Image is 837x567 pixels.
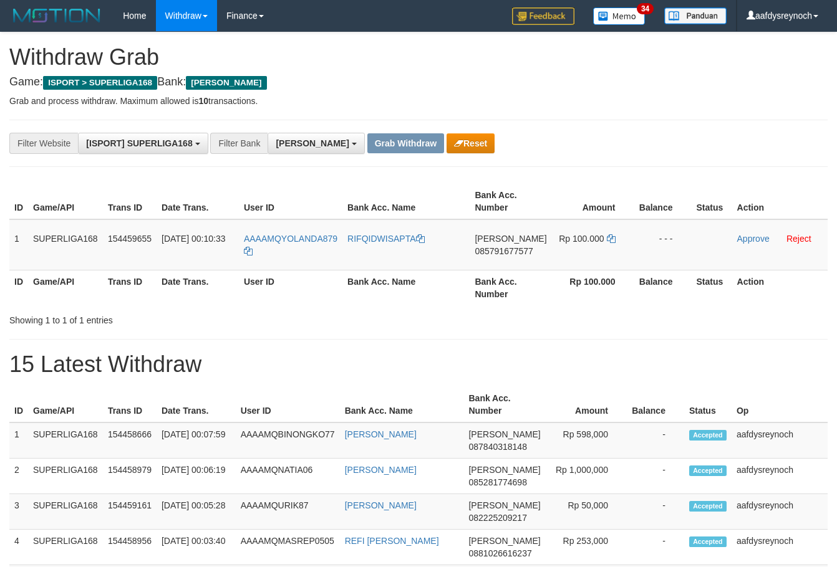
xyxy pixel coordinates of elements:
a: REFI [PERSON_NAME] [345,536,439,546]
th: Balance [627,387,684,422]
th: User ID [239,184,342,219]
th: Bank Acc. Number [470,270,551,305]
td: 154458979 [103,459,157,494]
th: Trans ID [103,387,157,422]
td: [DATE] 00:05:28 [157,494,236,530]
th: ID [9,184,28,219]
span: Copy 082225209217 to clipboard [468,513,526,523]
td: Rp 598,000 [546,422,627,459]
td: 154459161 [103,494,157,530]
td: AAAAMQURIK87 [236,494,340,530]
div: Filter Website [9,133,78,154]
td: aafdysreynoch [732,459,828,494]
th: Bank Acc. Name [340,387,464,422]
div: Filter Bank [210,133,268,154]
span: [PERSON_NAME] [468,465,540,475]
th: ID [9,387,28,422]
th: Date Trans. [157,387,236,422]
th: Trans ID [103,184,157,219]
span: Copy 087840318148 to clipboard [468,442,526,452]
th: ID [9,270,28,305]
p: Grab and process withdraw. Maximum allowed is transactions. [9,95,828,107]
span: ISPORT > SUPERLIGA168 [43,76,157,90]
h1: Withdraw Grab [9,45,828,70]
span: [PERSON_NAME] [186,76,266,90]
td: - [627,494,684,530]
h1: 15 Latest Withdraw [9,352,828,377]
a: AAAAMQYOLANDA879 [244,234,337,256]
td: SUPERLIGA168 [28,422,103,459]
td: SUPERLIGA168 [28,494,103,530]
span: [PERSON_NAME] [468,500,540,510]
td: Rp 253,000 [546,530,627,565]
td: [DATE] 00:07:59 [157,422,236,459]
th: Status [691,270,732,305]
a: Approve [737,234,770,244]
td: - [627,422,684,459]
span: [PERSON_NAME] [276,138,349,148]
th: Bank Acc. Name [342,184,470,219]
span: [PERSON_NAME] [468,536,540,546]
td: aafdysreynoch [732,494,828,530]
th: Action [732,184,828,219]
th: User ID [239,270,342,305]
th: Op [732,387,828,422]
th: Rp 100.000 [552,270,634,305]
a: [PERSON_NAME] [345,500,417,510]
th: Game/API [28,270,103,305]
th: Game/API [28,184,103,219]
span: Copy 085791677577 to clipboard [475,246,533,256]
span: [PERSON_NAME] [468,429,540,439]
td: 1 [9,422,28,459]
td: AAAAMQMASREP0505 [236,530,340,565]
a: Copy 100000 to clipboard [607,234,616,244]
th: Date Trans. [157,184,239,219]
td: aafdysreynoch [732,530,828,565]
a: RIFQIDWISAPTA [347,234,424,244]
span: Accepted [689,430,727,441]
span: Accepted [689,465,727,476]
span: [DATE] 00:10:33 [162,234,225,244]
th: Trans ID [103,270,157,305]
span: Rp 100.000 [559,234,604,244]
td: SUPERLIGA168 [28,219,103,270]
img: Button%20Memo.svg [593,7,646,25]
td: 154458956 [103,530,157,565]
strong: 10 [198,96,208,106]
a: [PERSON_NAME] [345,429,417,439]
td: SUPERLIGA168 [28,459,103,494]
span: AAAAMQYOLANDA879 [244,234,337,244]
button: Grab Withdraw [367,133,444,153]
th: Bank Acc. Number [470,184,551,219]
td: [DATE] 00:06:19 [157,459,236,494]
span: [PERSON_NAME] [475,234,546,244]
a: [PERSON_NAME] [345,465,417,475]
td: 154458666 [103,422,157,459]
td: - [627,459,684,494]
td: 3 [9,494,28,530]
button: Reset [447,133,495,153]
span: Accepted [689,536,727,547]
th: Amount [552,184,634,219]
th: Status [684,387,732,422]
td: [DATE] 00:03:40 [157,530,236,565]
div: Showing 1 to 1 of 1 entries [9,309,339,326]
img: panduan.png [664,7,727,24]
th: Balance [634,270,692,305]
span: Copy 0881026616237 to clipboard [468,548,531,558]
td: aafdysreynoch [732,422,828,459]
button: [ISPORT] SUPERLIGA168 [78,133,208,154]
td: 2 [9,459,28,494]
span: Accepted [689,501,727,512]
td: - - - [634,219,692,270]
td: - [627,530,684,565]
a: Reject [786,234,811,244]
td: AAAAMQBINONGKO77 [236,422,340,459]
th: Amount [546,387,627,422]
th: User ID [236,387,340,422]
span: Copy 085281774698 to clipboard [468,477,526,487]
td: 1 [9,219,28,270]
span: 34 [637,3,654,14]
td: SUPERLIGA168 [28,530,103,565]
h4: Game: Bank: [9,76,828,88]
